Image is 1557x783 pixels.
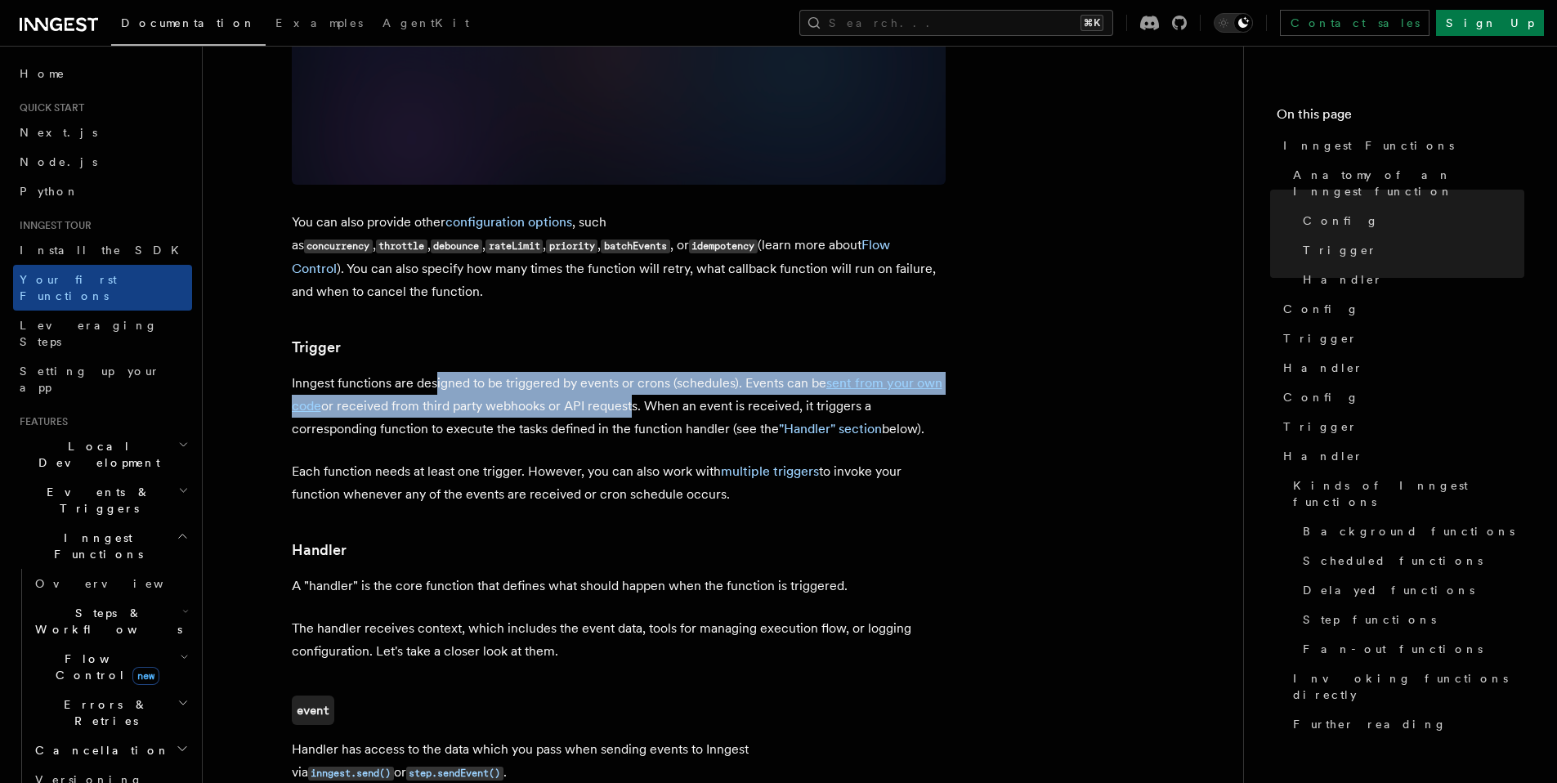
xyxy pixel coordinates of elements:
span: Trigger [1283,330,1358,347]
span: Overview [35,577,204,590]
span: Events & Triggers [13,484,178,517]
a: Documentation [111,5,266,46]
span: Your first Functions [20,273,117,302]
a: configuration options [445,214,572,230]
span: Errors & Retries [29,696,177,729]
a: sent from your own code [292,375,942,414]
a: Trigger [292,336,341,359]
button: Inngest Functions [13,523,192,569]
a: Next.js [13,118,192,147]
span: Trigger [1283,418,1358,435]
span: Flow Control [29,651,180,683]
a: Home [13,59,192,88]
a: Handler [1277,441,1524,471]
a: Fan-out functions [1296,634,1524,664]
span: Handler [1283,448,1363,464]
button: Search...⌘K [799,10,1113,36]
span: Invoking functions directly [1293,670,1524,703]
span: Next.js [20,126,97,139]
span: Home [20,65,65,82]
a: Kinds of Inngest functions [1286,471,1524,517]
span: Config [1283,301,1359,317]
a: Node.js [13,147,192,177]
span: Documentation [121,16,256,29]
a: Contact sales [1280,10,1429,36]
kbd: ⌘K [1081,15,1103,31]
a: Handler [1296,265,1524,294]
p: Each function needs at least one trigger. However, you can also work with to invoke your function... [292,460,946,506]
a: Further reading [1286,709,1524,739]
a: Handler [292,539,347,562]
span: Inngest Functions [13,530,177,562]
button: Events & Triggers [13,477,192,523]
span: Kinds of Inngest functions [1293,477,1524,510]
a: Trigger [1277,324,1524,353]
span: AgentKit [383,16,469,29]
a: Trigger [1277,412,1524,441]
a: "Handler" section [779,421,882,436]
button: Toggle dark mode [1214,13,1253,33]
code: rateLimit [485,239,543,253]
a: Leveraging Steps [13,311,192,356]
p: The handler receives context, which includes the event data, tools for managing execution flow, o... [292,617,946,663]
span: Delayed functions [1303,582,1474,598]
span: Install the SDK [20,244,189,257]
span: Python [20,185,79,198]
code: batchEvents [601,239,669,253]
span: Examples [275,16,363,29]
a: multiple triggers [721,463,819,479]
span: Inngest Functions [1283,137,1454,154]
a: event [292,696,334,725]
a: Install the SDK [13,235,192,265]
span: Quick start [13,101,84,114]
span: Scheduled functions [1303,553,1483,569]
button: Steps & Workflows [29,598,192,644]
a: Examples [266,5,373,44]
a: Config [1296,206,1524,235]
span: Fan-out functions [1303,641,1483,657]
h4: On this page [1277,105,1524,131]
button: Flow Controlnew [29,644,192,690]
a: Delayed functions [1296,575,1524,605]
p: Inngest functions are designed to be triggered by events or crons (schedules). Events can be or r... [292,372,946,441]
span: Cancellation [29,742,170,758]
a: AgentKit [373,5,479,44]
span: Setting up your app [20,365,160,394]
a: Python [13,177,192,206]
a: Setting up your app [13,356,192,402]
code: step.sendEvent() [406,767,503,781]
span: Steps & Workflows [29,605,182,638]
span: Background functions [1303,523,1514,539]
a: Invoking functions directly [1286,664,1524,709]
span: Local Development [13,438,178,471]
code: idempotency [689,239,758,253]
button: Local Development [13,432,192,477]
button: Errors & Retries [29,690,192,736]
a: Handler [1277,353,1524,383]
a: Background functions [1296,517,1524,546]
a: Step functions [1296,605,1524,634]
a: Config [1277,383,1524,412]
a: Anatomy of an Inngest function [1286,160,1524,206]
span: Config [1303,213,1379,229]
span: Step functions [1303,611,1436,628]
span: Leveraging Steps [20,319,158,348]
p: A "handler" is the core function that defines what should happen when the function is triggered. [292,575,946,597]
a: Flow Control [292,237,890,276]
span: Anatomy of an Inngest function [1293,167,1524,199]
code: throttle [376,239,427,253]
p: You can also provide other , such as , , , , , , or (learn more about ). You can also specify how... [292,211,946,303]
a: Your first Functions [13,265,192,311]
a: Trigger [1296,235,1524,265]
span: Handler [1303,271,1383,288]
a: Scheduled functions [1296,546,1524,575]
span: new [132,667,159,685]
a: Config [1277,294,1524,324]
span: Inngest tour [13,219,92,232]
span: Config [1283,389,1359,405]
span: Further reading [1293,716,1447,732]
span: Node.js [20,155,97,168]
a: Overview [29,569,192,598]
a: Inngest Functions [1277,131,1524,160]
